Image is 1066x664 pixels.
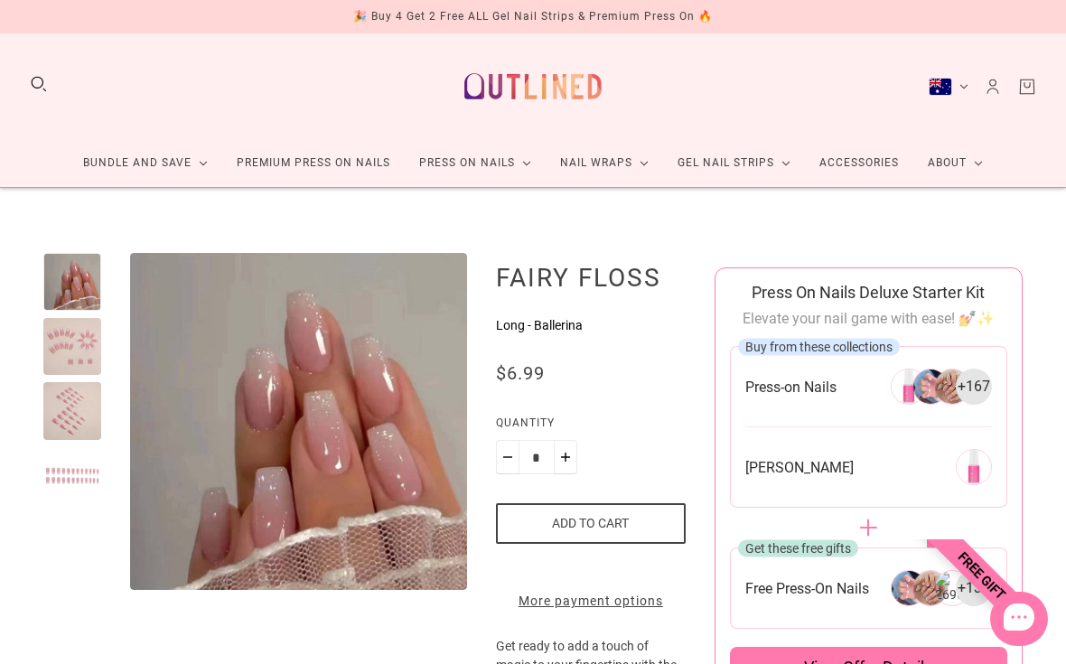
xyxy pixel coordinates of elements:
[405,139,546,187] a: Press On Nails
[496,414,686,440] label: Quantity
[454,48,612,125] a: Outlined
[929,78,968,96] button: Australia
[958,377,990,397] span: + 167
[745,541,851,556] span: Get these free gifts
[663,139,805,187] a: Gel Nail Strips
[745,579,869,598] span: Free Press-On Nails
[745,458,854,477] span: [PERSON_NAME]
[496,262,686,293] h1: Fairy Floss
[934,369,970,405] img: 266304946256-2
[891,369,927,405] img: 266304946256-0
[912,369,949,405] img: 266304946256-1
[496,316,686,335] p: Long - Ballerina
[752,283,985,302] span: Press On Nails Deluxe Starter Kit
[745,340,893,354] span: Buy from these collections
[496,503,686,544] button: Add to cart
[983,77,1003,97] a: Account
[956,449,992,485] img: 269291651152-0
[222,139,405,187] a: Premium Press On Nails
[353,7,713,26] div: 🎉 Buy 4 Get 2 Free ALL Gel Nail Strips & Premium Press On 🔥
[745,378,837,397] span: Press-on Nails
[901,495,1062,657] span: Free gift
[496,362,545,384] span: $6.99
[496,440,519,474] button: Minus
[805,139,913,187] a: Accessories
[743,310,995,327] span: Elevate your nail game with ease! 💅✨
[554,440,577,474] button: Plus
[29,74,49,94] button: Search
[546,139,663,187] a: Nail Wraps
[130,253,467,590] modal-trigger: Enlarge product image
[130,253,467,590] img: Fairy Floss - Press On Nails
[913,139,997,187] a: About
[496,592,686,611] a: More payment options
[1017,77,1037,97] a: Cart
[69,139,222,187] a: Bundle and Save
